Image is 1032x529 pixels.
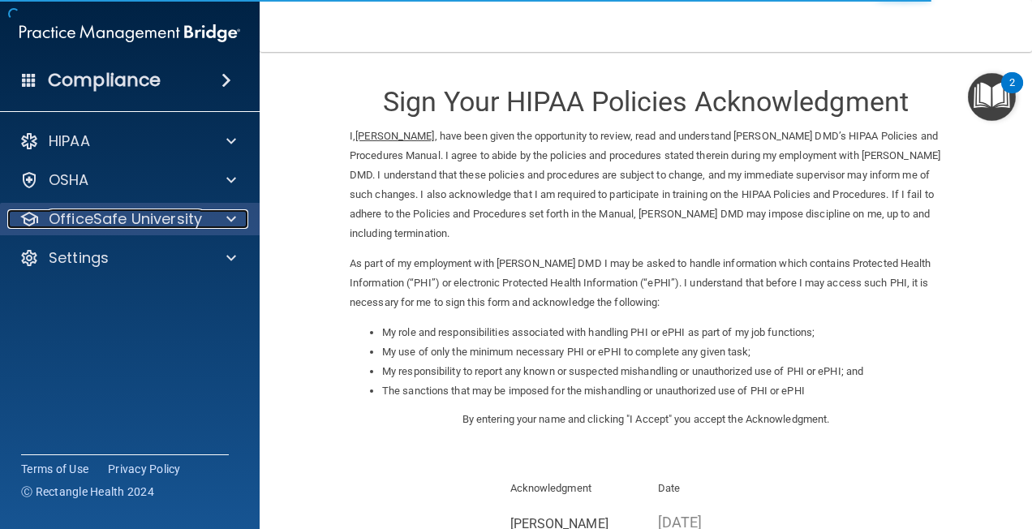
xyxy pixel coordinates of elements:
li: My responsibility to report any known or suspected mishandling or unauthorized use of PHI or ePHI... [382,362,942,381]
a: OSHA [19,170,236,190]
ins: [PERSON_NAME] [355,130,434,142]
h4: Compliance [48,69,161,92]
p: HIPAA [49,131,90,151]
p: Settings [49,248,109,268]
p: As part of my employment with [PERSON_NAME] DMD I may be asked to handle information which contai... [350,254,942,312]
a: OfficeSafe University [19,209,236,229]
p: Date [658,479,782,498]
li: My use of only the minimum necessary PHI or ePHI to complete any given task; [382,342,942,362]
p: Acknowledgment [510,479,634,498]
li: The sanctions that may be imposed for the mishandling or unauthorized use of PHI or ePHI [382,381,942,401]
a: Terms of Use [21,461,88,477]
div: 2 [1009,83,1015,104]
p: By entering your name and clicking "I Accept" you accept the Acknowledgment. [350,410,942,429]
p: OSHA [49,170,89,190]
li: My role and responsibilities associated with handling PHI or ePHI as part of my job functions; [382,323,942,342]
a: Settings [19,248,236,268]
p: I, , have been given the opportunity to review, read and understand [PERSON_NAME] DMD’s HIPAA Pol... [350,127,942,243]
a: HIPAA [19,131,236,151]
span: Ⓒ Rectangle Health 2024 [21,484,154,500]
button: Open Resource Center, 2 new notifications [968,73,1016,121]
h3: Sign Your HIPAA Policies Acknowledgment [350,87,942,117]
a: Privacy Policy [108,461,181,477]
img: PMB logo [19,17,240,49]
p: OfficeSafe University [49,209,202,229]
